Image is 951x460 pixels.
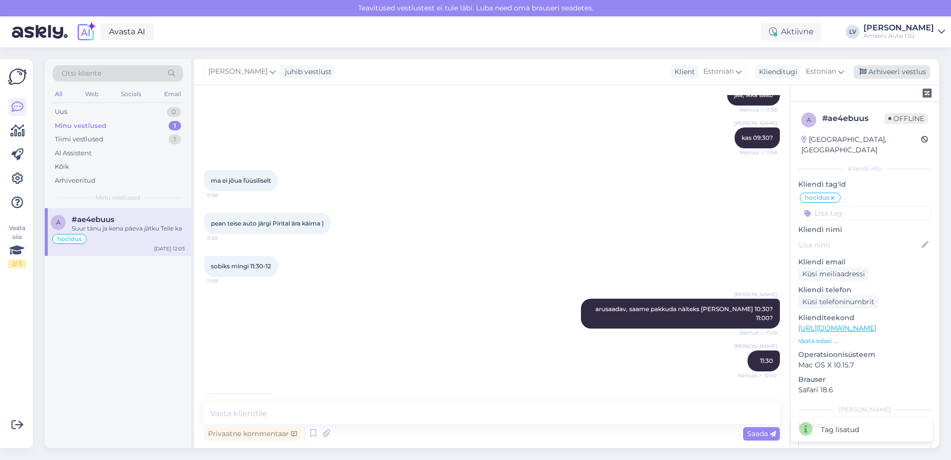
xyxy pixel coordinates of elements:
div: Klient [670,67,695,77]
span: hooldus [57,236,82,242]
div: Klienditugi [755,67,797,77]
a: Avasta AI [100,23,154,40]
span: 11:58 [207,192,244,199]
span: Nähtud ✓ 12:00 [738,372,777,379]
span: [PERSON_NAME] [734,291,777,298]
span: Minu vestlused [95,193,140,202]
div: 1 [169,121,181,131]
p: Kliendi email [798,257,931,267]
a: [PERSON_NAME]Amserv Auto OÜ [863,24,945,40]
div: Email [162,88,183,101]
span: 11:59 [207,234,244,242]
p: Klienditeekond [798,313,931,323]
div: Arhiveeritud [55,176,95,186]
span: Estonian [806,66,836,77]
span: [PERSON_NAME] [734,343,777,350]
p: Safari 18.6 [798,385,931,395]
div: Web [83,88,100,101]
div: Uus [55,107,67,117]
span: #ae4ebuus [72,215,114,224]
span: Nähtud ✓ 11:59 [740,329,777,337]
p: Kliendi nimi [798,225,931,235]
div: [PERSON_NAME] [798,405,931,414]
span: Nähtud ✓ 11:58 [740,106,777,114]
span: Offline [884,113,928,124]
div: Kliendi info [798,164,931,173]
span: [PERSON_NAME] [734,119,777,127]
span: a [56,219,61,226]
div: AI Assistent [55,148,92,158]
a: [URL][DOMAIN_NAME] [798,324,876,333]
div: 2 / 3 [8,259,26,268]
div: # ae4ebuus [822,113,884,124]
div: Privaatne kommentaar [204,427,301,441]
span: jaa, ikka saab [734,91,773,99]
span: kas 09:30? [742,134,773,141]
div: 0 [167,107,181,117]
div: Küsi meiliaadressi [798,267,869,281]
p: Kliendi tag'id [798,179,931,190]
span: 11:30 [760,357,773,364]
div: Küsi telefoninumbrit [798,295,878,309]
div: Aktiivne [761,23,822,41]
div: [PERSON_NAME] [863,24,934,32]
p: Vaata edasi ... [798,337,931,345]
div: Tiimi vestlused [55,134,103,144]
p: Kliendi telefon [798,285,931,295]
div: Tag lisatud [821,425,859,435]
span: arusaadav, saame pakkuda näiteks [PERSON_NAME] 10:30? 11:00? [595,305,774,322]
img: explore-ai [76,21,96,42]
p: Mac OS X 10.15.7 [798,360,931,370]
span: Otsi kliente [62,68,101,79]
span: hooldus [805,195,829,201]
span: Estonian [703,66,734,77]
div: Kõik [55,162,69,172]
span: Nähtud ✓ 11:58 [740,149,777,156]
div: All [53,88,64,101]
div: LV [846,25,859,39]
div: Amserv Auto OÜ [863,32,934,40]
img: zendesk [923,89,932,98]
span: pean teise auto järgi Pirital ära käima ) [211,220,324,227]
span: [PERSON_NAME] [208,66,268,77]
div: [GEOGRAPHIC_DATA], [GEOGRAPHIC_DATA] [801,134,921,155]
p: Brauser [798,374,931,385]
div: juhib vestlust [281,67,332,77]
img: Askly Logo [8,67,27,86]
div: Socials [119,88,143,101]
span: Saada [747,429,776,438]
p: Operatsioonisüsteem [798,349,931,360]
input: Lisa tag [798,206,931,221]
div: Vaata siia [8,224,26,268]
div: Suur tänu ja kena päeva jätku Teile ka [72,224,185,233]
div: [DATE] 12:05 [154,245,185,252]
div: 1 [169,134,181,144]
span: 11:59 [207,277,244,285]
span: ma ei jõua füüsiliselt [211,177,271,184]
span: a [807,116,811,123]
span: sobiks mingi 11:30-12 [211,262,271,270]
div: Arhiveeri vestlus [854,65,930,79]
input: Lisa nimi [799,239,920,250]
div: Minu vestlused [55,121,106,131]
